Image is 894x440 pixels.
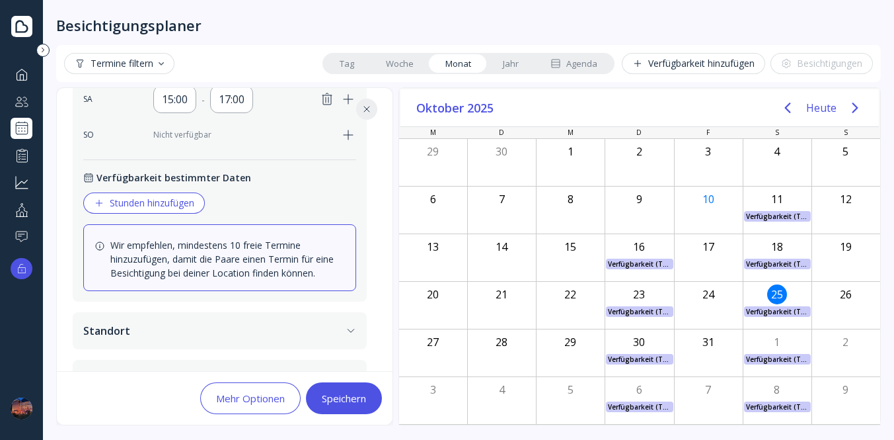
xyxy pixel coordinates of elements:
div: Verfügbarkeit (Test) [743,211,811,222]
div: Donnerstag, Oktober 2, 2025 [629,142,649,161]
div: Verfügbarkeit (Test) [743,354,811,365]
button: Stunden hinzufügen [83,193,205,214]
div: SA [83,93,103,105]
div: Verfügbarkeit (Test) [605,354,673,365]
div: Sonntag, Oktober 26, 2025 [836,285,856,304]
button: Heute [806,96,837,120]
div: Verfügbarkeit hinzufügen [632,58,755,69]
div: Verfügbarkeit (Test) [743,402,811,412]
div: Dienstag, Oktober 14, 2025 [492,237,511,257]
div: S [743,127,811,138]
div: Donnerstag, Oktober 9, 2025 [629,189,649,209]
div: Termine filtern [75,58,164,69]
button: Standort [73,312,367,349]
div: Samstag, November 8, 2025 [767,380,787,400]
div: 17:00 [219,91,244,107]
div: Montag, Oktober 13, 2025 [423,237,443,257]
div: Mittwoch, Oktober 8, 2025 [560,189,580,209]
button: Zeitplanungsfenster [73,360,367,397]
div: Freitag, Oktober 3, 2025 [698,142,718,161]
div: Verfügbarkeit (Test) [605,306,673,317]
div: Donnerstag, November 6, 2025 [629,380,649,400]
div: Dienstag, November 4, 2025 [492,380,511,400]
div: Mittwoch, Oktober 15, 2025 [560,237,580,257]
a: Tag [324,54,370,73]
div: Mehr Optionen [216,393,285,404]
div: Dienstag, September 30, 2025 [492,142,511,161]
div: Heute, Freitag, Oktober 10, 2025 [698,189,718,209]
div: Verfügbarkeit (Test) [743,306,811,317]
a: Jahr [487,54,535,73]
div: 15:00 [162,91,188,107]
button: Previous page [774,95,801,121]
div: Sonntag, Oktober 19, 2025 [836,237,856,257]
a: Performance [11,144,32,166]
a: Woche [370,54,429,73]
a: Geschäft ausbauen [11,171,32,193]
div: Samstag, Oktober 11, 2025 [767,189,787,209]
div: Montag, Oktober 20, 2025 [423,285,443,304]
div: Nicht verfügbar [153,129,332,141]
div: Besichtigungsplaner [56,16,202,34]
span: 2025 [467,96,497,120]
div: Samstag, November 1, 2025 [767,332,787,352]
div: S [811,127,880,138]
button: Mehr Optionen [200,382,301,414]
div: Wir empfehlen, mindestens 10 freie Termine hinzuzufügen, damit die Paare einen Termin für eine Be... [110,238,345,280]
div: Dienstag, Oktober 7, 2025 [492,189,511,209]
div: Sonntag, Oktober 12, 2025 [836,189,856,209]
div: Sonntag, Oktober 5, 2025 [836,142,856,161]
div: F [674,127,743,138]
div: Samstag, Oktober 18, 2025 [767,237,787,257]
div: Mittwoch, Oktober 29, 2025 [560,332,580,352]
div: Freitag, Oktober 31, 2025 [698,332,718,352]
a: Ihr Profil [11,198,32,220]
div: Donnerstag, Oktober 23, 2025 [629,285,649,304]
div: Freitag, November 7, 2025 [698,380,718,400]
button: Speichern [306,382,382,414]
div: D [605,127,673,138]
div: Speichern [322,393,366,404]
div: Sonntag, November 2, 2025 [836,332,856,352]
a: Übersicht [11,64,32,85]
a: Monat [429,54,487,73]
button: Besichtigungen [770,53,873,74]
div: Dienstag, Oktober 28, 2025 [492,332,511,352]
div: Montag, Oktober 27, 2025 [423,332,443,352]
div: - [202,93,205,107]
div: Samstag, Oktober 25, 2025 [767,285,787,304]
div: Montag, September 29, 2025 [423,142,443,161]
div: Stunden hinzufügen [94,198,194,208]
div: Besichtigungen [781,58,862,69]
div: Mittwoch, November 5, 2025 [560,380,580,400]
div: Mittwoch, Oktober 22, 2025 [560,285,580,304]
div: Verfügbarkeit (Test) [743,259,811,269]
div: Montag, Oktober 6, 2025 [423,189,443,209]
div: Agenda [550,58,597,70]
div: Freitag, Oktober 24, 2025 [698,285,718,304]
button: Oktober2025 [411,96,502,120]
div: M [398,127,467,138]
div: Freitag, Oktober 17, 2025 [698,237,718,257]
div: Donnerstag, Oktober 16, 2025 [629,237,649,257]
div: M [536,127,605,138]
div: Sonntag, November 9, 2025 [836,380,856,400]
div: Verfügbarkeit bestimmter Daten [83,171,356,185]
div: Verfügbarkeit (Test) [605,259,673,269]
button: Upgrade-Optionen [11,258,32,279]
div: SO [83,129,103,141]
a: Hilfe & Unterstützung [11,226,32,247]
a: Besichtigungsplaner [11,118,32,139]
div: Mittwoch, Oktober 1, 2025 [560,142,580,161]
div: D [467,127,536,138]
button: Termine filtern [64,53,174,74]
div: Dienstag, Oktober 21, 2025 [492,285,511,304]
div: Donnerstag, Oktober 30, 2025 [629,332,649,352]
div: Verfügbarkeit (Test) [605,402,673,412]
